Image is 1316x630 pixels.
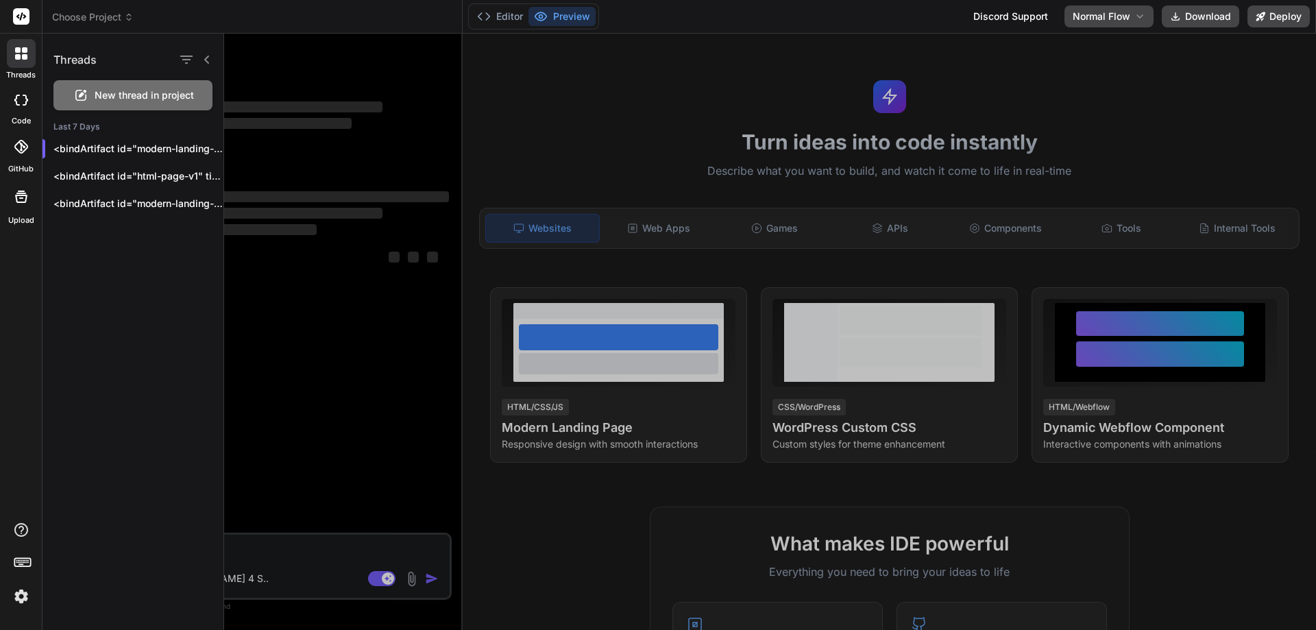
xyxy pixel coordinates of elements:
[1064,5,1154,27] button: Normal Flow
[8,215,34,226] label: Upload
[12,115,31,127] label: code
[1247,5,1310,27] button: Deploy
[95,88,194,102] span: New thread in project
[10,585,33,608] img: settings
[528,7,596,26] button: Preview
[53,142,223,156] p: <bindArtifact id="modern-landing-page" title="Modern Landing Page"> <bindAction type="file"...
[42,121,223,132] h2: Last 7 Days
[1162,5,1239,27] button: Download
[472,7,528,26] button: Editor
[53,51,97,68] h1: Threads
[53,197,223,210] p: <bindArtifact id="modern-landing-page" title="Modern Landing Page"> <bindAction type="file"...
[8,163,34,175] label: GitHub
[1073,10,1130,23] span: Normal Flow
[965,5,1056,27] div: Discord Support
[52,10,134,24] span: Choose Project
[6,69,36,81] label: threads
[53,169,223,183] p: <bindArtifact id="html-page-v1" title="HTML Page with Head Tag">...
